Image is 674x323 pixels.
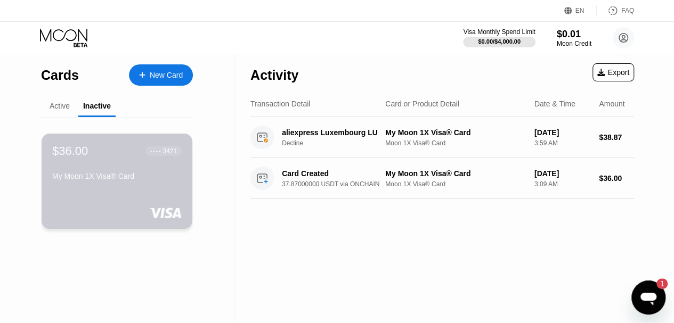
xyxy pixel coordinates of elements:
div: My Moon 1X Visa® Card [385,169,526,178]
div: 3:09 AM [534,180,590,188]
div: My Moon 1X Visa® Card [385,128,526,137]
div: Active [50,102,70,110]
div: New Card [150,71,183,80]
iframe: Nombre de messages non lus [646,278,668,289]
div: Moon 1X Visa® Card [385,180,526,188]
div: 3421 [163,147,177,155]
div: FAQ [621,7,634,14]
div: Inactive [83,102,111,110]
div: Export [597,68,629,77]
div: Activity [250,68,298,83]
div: EN [564,5,597,16]
div: Moon 1X Visa® Card [385,139,526,147]
div: aliexpress Luxembourg LU [282,128,388,137]
div: 3:59 AM [534,139,590,147]
div: Transaction Detail [250,100,310,108]
div: $36.00 [52,144,88,158]
div: Visa Monthly Spend Limit$0.00/$4,000.00 [463,28,535,47]
div: $0.00 / $4,000.00 [478,38,521,45]
div: Moon Credit [557,40,591,47]
div: ● ● ● ● [150,150,161,153]
div: Visa Monthly Spend Limit [463,28,535,36]
div: Amount [599,100,624,108]
div: Card or Product Detail [385,100,459,108]
div: $36.00● ● ● ●3421My Moon 1X Visa® Card [42,134,192,229]
div: $36.00 [599,174,634,183]
div: Decline [282,139,395,147]
div: Card Created [282,169,388,178]
div: [DATE] [534,169,590,178]
div: My Moon 1X Visa® Card [52,172,182,180]
div: aliexpress Luxembourg LUDeclineMy Moon 1X Visa® CardMoon 1X Visa® Card[DATE]3:59 AM$38.87 [250,117,634,158]
div: $0.01 [557,29,591,40]
div: [DATE] [534,128,590,137]
div: Card Created37.87000000 USDT via ONCHAINMy Moon 1X Visa® CardMoon 1X Visa® Card[DATE]3:09 AM$36.00 [250,158,634,199]
div: $38.87 [599,133,634,142]
div: Export [592,63,634,81]
div: 37.87000000 USDT via ONCHAIN [282,180,395,188]
div: Cards [41,68,79,83]
div: New Card [129,64,193,86]
iframe: Bouton de lancement de la fenêtre de messagerie, 1 message non lu [631,280,665,314]
div: EN [575,7,584,14]
div: $0.01Moon Credit [557,29,591,47]
div: Date & Time [534,100,575,108]
div: FAQ [597,5,634,16]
